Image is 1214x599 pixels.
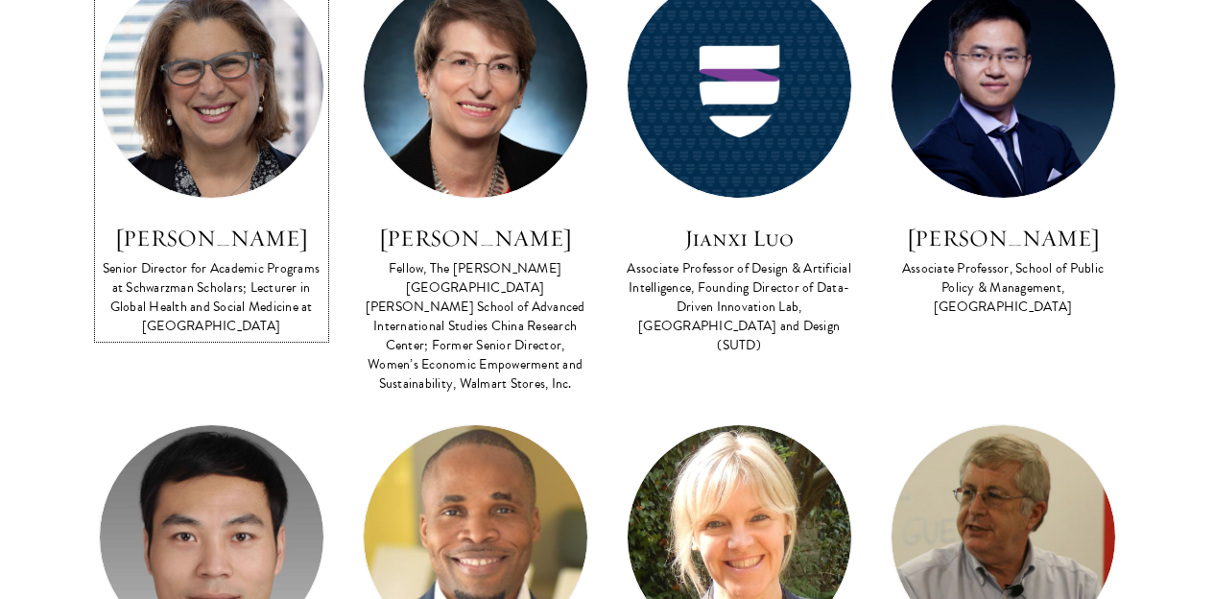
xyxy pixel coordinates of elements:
h3: Jianxi Luo [627,222,852,254]
h3: [PERSON_NAME] [363,222,588,254]
h3: [PERSON_NAME] [891,222,1116,254]
h3: [PERSON_NAME] [99,222,324,254]
div: Senior Director for Academic Programs at Schwarzman Scholars; Lecturer in Global Health and Socia... [99,259,324,336]
div: Fellow, The [PERSON_NAME][GEOGRAPHIC_DATA][PERSON_NAME] School of Advanced International Studies ... [363,259,588,394]
div: Associate Professor, School of Public Policy & Management, [GEOGRAPHIC_DATA] [891,259,1116,317]
div: Associate Professor of Design & Artificial Intelligence, Founding Director of Data-Driven Innovat... [627,259,852,355]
